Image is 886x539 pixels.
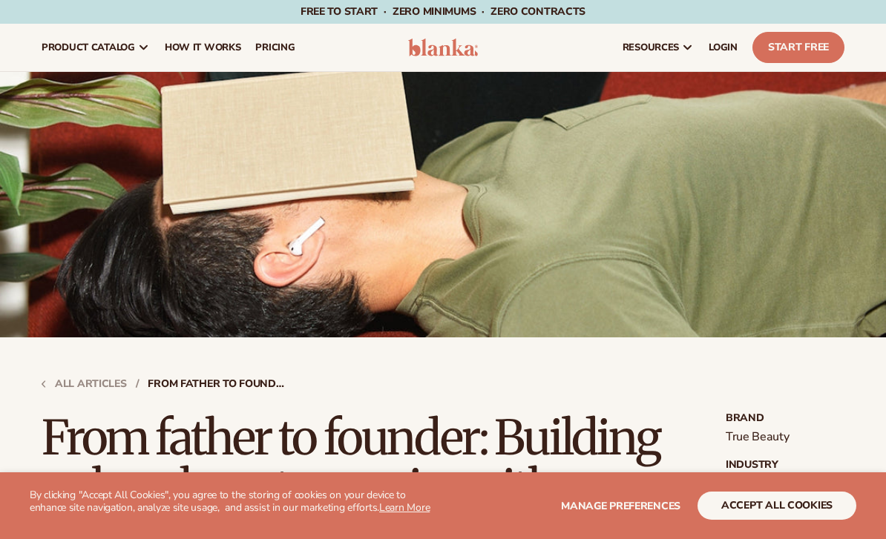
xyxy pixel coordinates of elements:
[698,492,856,520] button: accept all cookies
[615,24,701,71] a: resources
[248,24,302,71] a: pricing
[34,24,157,71] a: product catalog
[301,4,585,19] span: Free to start · ZERO minimums · ZERO contracts
[408,39,478,56] img: logo
[30,489,443,515] p: By clicking "Accept All Cookies", you agree to the storing of cookies on your device to enhance s...
[726,413,844,423] strong: Brand
[561,499,680,513] span: Manage preferences
[42,42,135,53] span: product catalog
[623,42,679,53] span: resources
[255,42,295,53] span: pricing
[709,42,738,53] span: LOGIN
[561,492,680,520] button: Manage preferences
[379,500,430,515] a: Learn More
[136,379,140,389] strong: /
[157,24,249,71] a: How It Works
[726,429,844,445] p: True Beauty
[752,32,844,63] a: Start Free
[148,379,289,389] strong: From father to founder: Building a clean beauty empire with family in mind
[42,379,127,389] a: All articles
[701,24,745,71] a: LOGIN
[726,460,844,470] strong: Industry
[165,42,241,53] span: How It Works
